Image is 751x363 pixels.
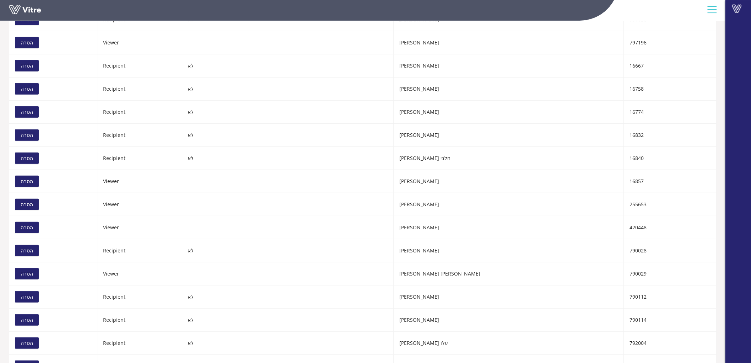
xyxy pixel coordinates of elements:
[182,285,394,309] td: לא
[15,314,39,326] button: הסרה
[182,78,394,101] td: לא
[394,124,624,147] td: [PERSON_NAME]
[15,337,39,349] button: הסרה
[103,85,125,92] span: Recipient
[103,178,119,185] span: Viewer
[103,316,125,323] span: Recipient
[15,153,39,164] button: הסרה
[21,154,33,162] span: הסרה
[630,108,644,115] span: 16774
[15,268,39,279] button: הסרה
[21,224,33,231] span: הסרה
[630,247,647,254] span: 790028
[21,293,33,301] span: הסרה
[394,239,624,262] td: [PERSON_NAME]
[103,62,125,69] span: Recipient
[630,178,644,185] span: 16857
[630,340,647,346] span: 792004
[182,332,394,355] td: לא
[394,31,624,54] td: [PERSON_NAME]
[103,155,125,161] span: Recipient
[21,131,33,139] span: הסרה
[182,124,394,147] td: לא
[630,201,647,208] span: 255653
[394,78,624,101] td: [PERSON_NAME]
[21,62,33,70] span: הסרה
[15,176,39,187] button: הסרה
[182,54,394,78] td: לא
[21,270,33,278] span: הסרה
[103,270,119,277] span: Viewer
[15,106,39,118] button: הסרה
[394,54,624,78] td: [PERSON_NAME]
[182,239,394,262] td: לא
[630,224,647,231] span: 420448
[21,108,33,116] span: הסרה
[15,37,39,48] button: הסרה
[15,83,39,95] button: הסרה
[21,85,33,93] span: הסרה
[21,339,33,347] span: הסרה
[394,147,624,170] td: חלבי [PERSON_NAME]
[182,309,394,332] td: לא
[103,293,125,300] span: Recipient
[630,132,644,138] span: 16832
[15,245,39,256] button: הסרה
[103,108,125,115] span: Recipient
[21,177,33,185] span: הסרה
[630,316,647,323] span: 790114
[103,201,119,208] span: Viewer
[394,216,624,239] td: [PERSON_NAME]
[15,291,39,303] button: הסרה
[630,85,644,92] span: 16758
[394,262,624,285] td: [PERSON_NAME] [PERSON_NAME]
[21,201,33,208] span: הסרה
[630,293,647,300] span: 790112
[630,62,644,69] span: 16667
[21,316,33,324] span: הסרה
[21,39,33,47] span: הסרה
[394,193,624,216] td: [PERSON_NAME]
[103,340,125,346] span: Recipient
[103,247,125,254] span: Recipient
[630,39,647,46] span: 797196
[394,101,624,124] td: [PERSON_NAME]
[394,332,624,355] td: עלו [PERSON_NAME]
[15,129,39,141] button: הסרה
[182,101,394,124] td: לא
[15,60,39,71] button: הסרה
[103,39,119,46] span: Viewer
[21,247,33,255] span: הסרה
[15,199,39,210] button: הסרה
[182,147,394,170] td: לא
[15,222,39,233] button: הסרה
[630,270,647,277] span: 790029
[630,155,644,161] span: 16840
[103,224,119,231] span: Viewer
[394,170,624,193] td: [PERSON_NAME]
[394,285,624,309] td: [PERSON_NAME]
[103,132,125,138] span: Recipient
[394,309,624,332] td: [PERSON_NAME]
